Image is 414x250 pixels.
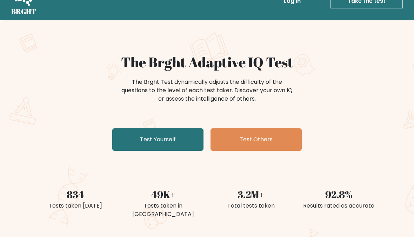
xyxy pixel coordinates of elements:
[211,188,291,202] div: 3.2M+
[299,188,378,202] div: 92.8%
[211,129,302,151] a: Test Others
[211,202,291,210] div: Total tests taken
[123,188,203,202] div: 49K+
[119,78,295,103] div: The Brght Test dynamically adjusts the difficulty of the questions to the level of each test take...
[36,202,115,210] div: Tests taken [DATE]
[112,129,203,151] a: Test Yourself
[299,202,378,210] div: Results rated as accurate
[123,202,203,219] div: Tests taken in [GEOGRAPHIC_DATA]
[36,188,115,202] div: 834
[36,54,378,71] h1: The Brght Adaptive IQ Test
[11,8,36,16] h5: BRGHT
